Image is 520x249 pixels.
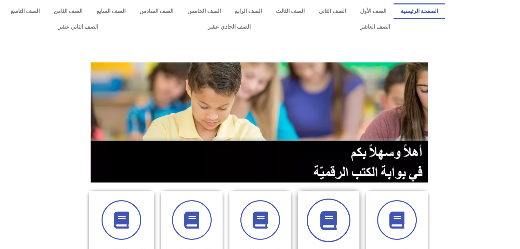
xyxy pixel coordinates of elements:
a: الصف العاشر [305,19,445,35]
a: الصف السابع [89,3,132,19]
a: الصف الحادي عشر [153,19,305,35]
a: الصف التاسع [3,3,46,19]
a: الصفحة الرئيسية [394,3,445,19]
a: الصف الثاني [311,3,353,19]
a: الصف الثامن [46,3,89,19]
a: الصف الخامس [181,3,228,19]
a: الصف الأول [353,3,394,19]
a: الصف السادس [133,3,181,19]
a: الصف الثاني عشر [3,19,153,35]
a: الصف الرابع [228,3,269,19]
a: الصف الثالث [269,3,311,19]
